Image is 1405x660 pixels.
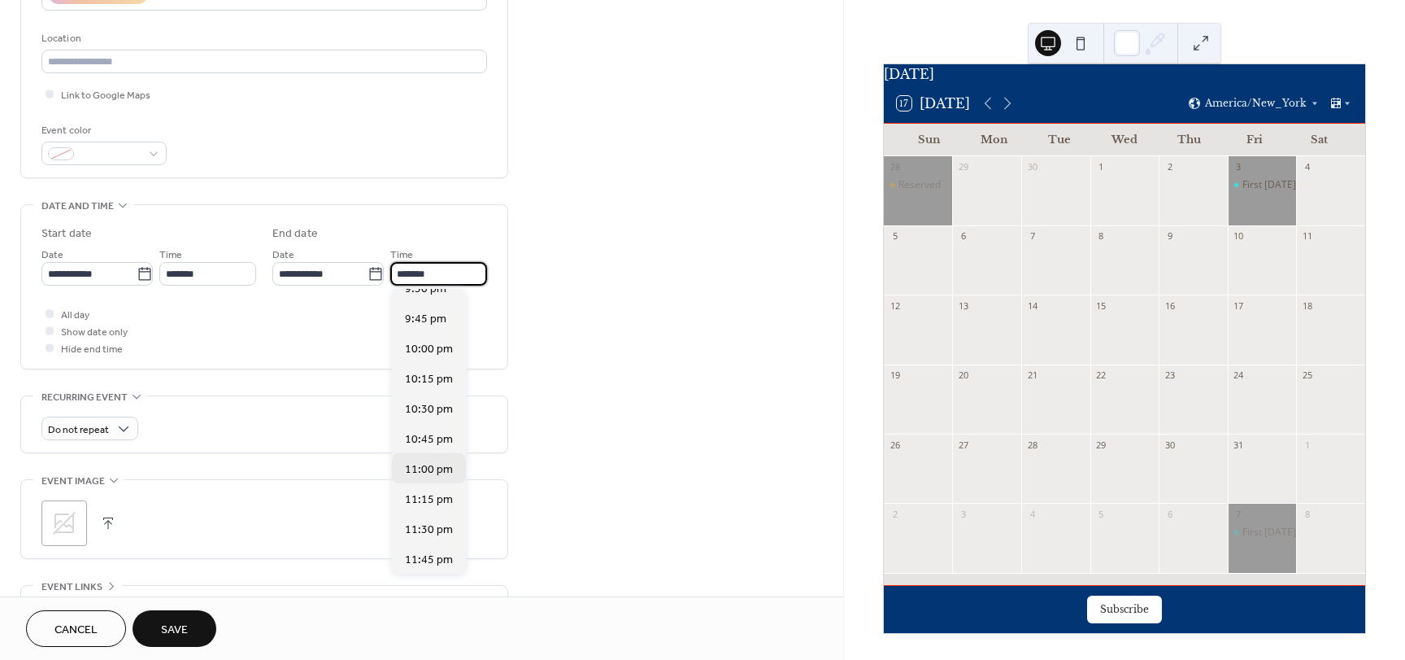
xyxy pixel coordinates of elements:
button: Cancel [26,610,126,647]
span: Date [272,247,294,264]
button: 17[DATE] [891,92,976,115]
div: 14 [1026,299,1038,312]
div: First Friday Happy Hours 21+ Only [1228,178,1297,192]
span: Time [390,247,413,264]
div: 22 [1095,369,1107,382]
button: Subscribe [1087,596,1162,623]
div: 4 [1301,161,1313,173]
div: 3 [957,508,969,520]
span: Save [161,622,188,639]
div: 26 [889,439,901,451]
span: 10:00 pm [405,341,453,358]
div: 9 [1164,230,1176,243]
div: 23 [1164,369,1176,382]
span: Time [159,247,182,264]
span: Do not repeat [48,421,109,439]
div: 8 [1095,230,1107,243]
div: 10 [1233,230,1245,243]
span: 11:15 pm [405,492,453,509]
div: 28 [889,161,901,173]
div: 16 [1164,299,1176,312]
div: 5 [889,230,901,243]
div: 12 [889,299,901,312]
div: Wed [1092,124,1157,156]
div: 7 [1026,230,1038,243]
div: 17 [1233,299,1245,312]
div: 25 [1301,369,1313,382]
span: Show date only [61,324,128,341]
div: [DATE] [884,64,1365,84]
div: 6 [957,230,969,243]
div: 27 [957,439,969,451]
span: 10:15 pm [405,371,453,388]
div: 11 [1301,230,1313,243]
div: 30 [1026,161,1038,173]
div: 2 [889,508,901,520]
div: 1 [1095,161,1107,173]
div: Sat [1287,124,1352,156]
div: First Friday Happy Hours 21+ Only [1228,526,1297,540]
span: Date [41,247,63,264]
div: 28 [1026,439,1038,451]
div: First [DATE] Happy Hours 21+ Only [1242,526,1400,540]
div: 3 [1233,161,1245,173]
span: Event links [41,579,102,596]
span: Hide end time [61,341,123,358]
span: Cancel [54,622,98,639]
div: 6 [1164,508,1176,520]
div: Tue [1027,124,1092,156]
div: 24 [1233,369,1245,382]
span: 10:30 pm [405,401,453,418]
span: Date and time [41,198,114,215]
div: 19 [889,369,901,382]
div: 1 [1301,439,1313,451]
span: All day [61,307,89,324]
div: Reserved [898,178,941,192]
div: 7 [1233,508,1245,520]
span: 10:45 pm [405,431,453,448]
span: 11:30 pm [405,522,453,539]
span: America/New_York [1205,98,1306,108]
span: Event image [41,473,105,490]
button: Save [133,610,216,647]
div: 15 [1095,299,1107,312]
span: Link to Google Maps [61,87,150,104]
div: Reserved [884,178,953,192]
div: Location [41,30,484,47]
div: 2 [1164,161,1176,173]
div: Mon [962,124,1027,156]
div: Start date [41,225,92,243]
div: 31 [1233,439,1245,451]
span: Recurring event [41,389,128,406]
div: 29 [1095,439,1107,451]
span: 9:45 pm [405,311,446,328]
div: 5 [1095,508,1107,520]
div: End date [272,225,318,243]
div: Fri [1222,124,1287,156]
span: 9:30 pm [405,281,446,298]
div: ; [41,500,87,546]
span: 11:00 pm [405,461,453,479]
div: 4 [1026,508,1038,520]
div: Sun [897,124,962,156]
div: 18 [1301,299,1313,312]
div: First [DATE] Happy Hours 21+ Only [1242,178,1400,192]
span: 11:45 pm [405,552,453,569]
div: ••• [21,586,507,620]
div: Event color [41,122,163,139]
div: 29 [957,161,969,173]
div: 13 [957,299,969,312]
div: 21 [1026,369,1038,382]
div: 30 [1164,439,1176,451]
div: 20 [957,369,969,382]
div: Thu [1157,124,1222,156]
div: 8 [1301,508,1313,520]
